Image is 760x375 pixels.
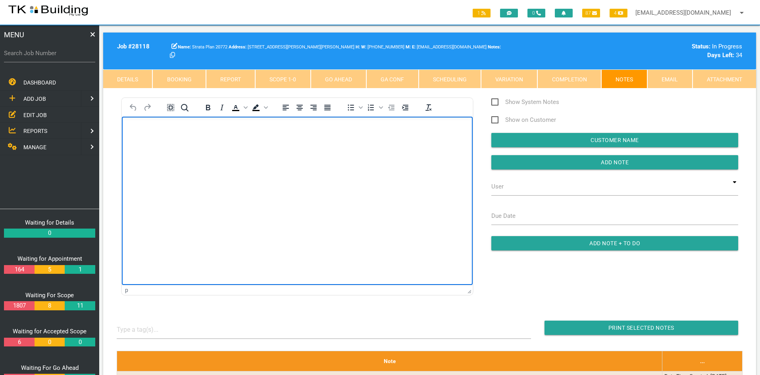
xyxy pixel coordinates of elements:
[25,219,74,226] a: Waiting for Details
[17,255,82,262] a: Waiting for Appointment
[491,115,556,125] span: Show on Customer
[249,102,269,113] div: Background color Black
[117,351,662,371] th: Note
[4,301,34,310] a: 1807
[103,69,152,88] a: Details
[35,338,65,347] a: 0
[170,52,175,59] a: Click here copy customer information.
[279,102,292,113] button: Align left
[412,44,487,50] span: [EMAIL_ADDRESS][DOMAIN_NAME]
[582,9,600,17] span: 87
[164,102,177,113] button: Select all
[178,102,191,113] button: Find and replace
[491,236,738,250] input: Add Note + To Do
[4,229,95,238] a: 0
[344,102,364,113] div: Bullet list
[321,102,334,113] button: Justify
[385,102,398,113] button: Decrease indent
[25,292,74,299] a: Waiting For Scope
[21,364,79,371] a: Waiting For Go Ahead
[422,102,435,113] button: Clear formatting
[229,44,354,50] span: [STREET_ADDRESS][PERSON_NAME][PERSON_NAME]
[366,69,418,88] a: GA Conf
[647,69,692,88] a: Email
[527,9,545,17] span: 0
[491,97,559,107] span: Show System Notes
[398,102,412,113] button: Increase indent
[307,102,320,113] button: Align right
[419,69,481,88] a: Scheduling
[255,69,310,88] a: Scope 1-0
[361,44,366,50] b: W:
[117,43,150,50] b: Job # 28118
[127,102,140,113] button: Undo
[406,44,411,50] b: M:
[206,69,255,88] a: Report
[491,155,738,169] input: Add Note
[23,112,47,118] span: EDIT JOB
[610,9,627,17] span: 4
[545,321,738,335] input: Print Selected Notes
[488,44,501,50] b: Notes:
[23,128,47,134] span: REPORTS
[4,338,34,347] a: 6
[707,52,734,59] b: Days Left:
[412,44,416,50] b: E:
[65,338,95,347] a: 0
[229,44,246,50] b: Address:
[178,44,191,50] b: Name:
[491,133,738,147] input: Customer Name
[152,69,206,88] a: Booking
[481,69,537,88] a: Variation
[468,287,471,294] div: Press the Up and Down arrow keys to resize the editor.
[293,102,306,113] button: Align center
[215,102,229,113] button: Italic
[8,4,89,17] img: s3file
[65,301,95,310] a: 11
[4,49,95,58] label: Search Job Number
[662,351,743,371] th: ...
[4,265,34,274] a: 164
[65,265,95,274] a: 1
[356,44,360,50] b: H:
[23,144,46,150] span: MANAGE
[35,265,65,274] a: 5
[364,102,384,113] div: Numbered list
[23,96,46,102] span: ADD JOB
[693,69,756,88] a: Attachment
[593,42,742,60] div: In Progress 34
[473,9,491,17] span: 1
[122,117,473,285] iframe: Rich Text Area
[491,212,516,221] label: Due Date
[140,102,154,113] button: Redo
[23,79,56,86] span: DASHBOARD
[178,44,227,50] span: Strata Plan 20772
[201,102,215,113] button: Bold
[537,69,601,88] a: Completion
[361,44,404,50] span: Melissa Thom
[35,301,65,310] a: 8
[311,69,366,88] a: Go Ahead
[13,328,87,335] a: Waiting for Accepted Scope
[4,29,24,40] span: MENU
[229,102,249,113] div: Text color Black
[125,287,128,293] div: p
[117,321,176,338] input: Type a tag(s)...
[601,69,647,88] a: Notes
[692,43,710,50] b: Status:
